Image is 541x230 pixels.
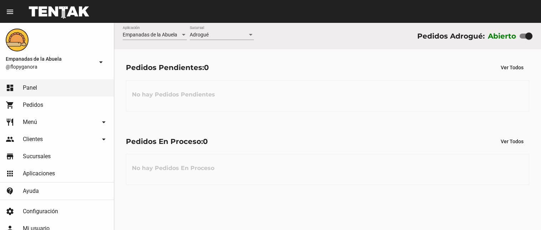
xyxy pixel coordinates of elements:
[126,136,208,147] div: Pedidos En Proceso:
[6,169,14,178] mat-icon: apps
[23,84,37,91] span: Panel
[488,30,516,42] label: Abierto
[97,58,105,66] mat-icon: arrow_drop_down
[23,153,51,160] span: Sucursales
[23,170,55,177] span: Aplicaciones
[23,119,37,126] span: Menú
[23,187,39,195] span: Ayuda
[511,201,534,223] iframe: chat widget
[126,84,221,105] h3: No hay Pedidos Pendientes
[6,84,14,92] mat-icon: dashboard
[23,101,43,109] span: Pedidos
[126,62,209,73] div: Pedidos Pendientes:
[123,32,177,37] span: Empanadas de la Abuela
[495,61,529,74] button: Ver Todos
[190,32,209,37] span: Adrogué
[417,30,485,42] div: Pedidos Adrogué:
[6,135,14,144] mat-icon: people
[6,29,29,51] img: f0136945-ed32-4f7c-91e3-a375bc4bb2c5.png
[495,135,529,148] button: Ver Todos
[126,157,220,179] h3: No hay Pedidos En Proceso
[203,137,208,146] span: 0
[99,118,108,126] mat-icon: arrow_drop_down
[99,135,108,144] mat-icon: arrow_drop_down
[23,136,43,143] span: Clientes
[6,152,14,161] mat-icon: store
[6,7,14,16] mat-icon: menu
[6,118,14,126] mat-icon: restaurant
[204,63,209,72] span: 0
[6,55,94,63] span: Empanadas de la Abuela
[501,65,524,70] span: Ver Todos
[501,139,524,144] span: Ver Todos
[6,63,94,70] span: @flopyganora
[6,187,14,195] mat-icon: contact_support
[23,208,58,215] span: Configuración
[6,207,14,216] mat-icon: settings
[6,101,14,109] mat-icon: shopping_cart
